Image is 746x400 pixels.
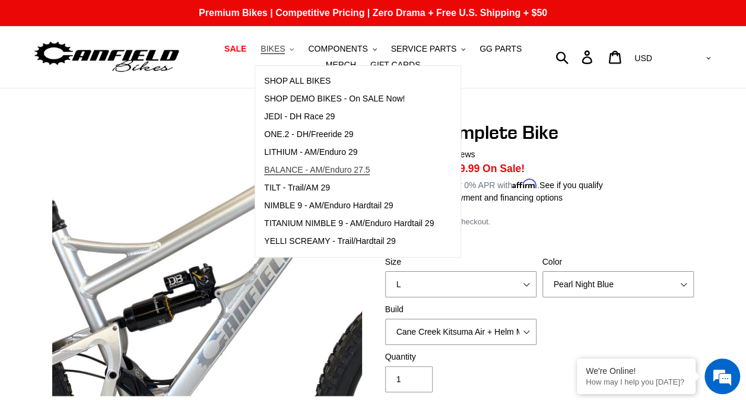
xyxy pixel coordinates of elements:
a: BALANCE - AM/Enduro 27.5 [255,161,443,179]
span: TILT - Trail/AM 29 [264,183,330,193]
a: SHOP DEMO BIKES - On SALE Now! [255,90,443,108]
button: SERVICE PARTS [385,41,471,57]
a: SALE [218,41,252,57]
span: LITHIUM - AM/Enduro 29 [264,147,357,157]
a: GG PARTS [474,41,528,57]
a: JEDI - DH Race 29 [255,108,443,126]
span: On Sale! [482,161,525,176]
a: GIFT CARDS [364,57,427,73]
span: SERVICE PARTS [391,44,456,54]
span: COMPONENTS [308,44,367,54]
span: TITANIUM NIMBLE 9 - AM/Enduro Hardtail 29 [264,218,434,228]
div: Minimize live chat window [195,6,223,34]
div: Chat with us now [80,66,217,82]
label: Color [542,256,694,268]
img: Canfield Bikes [33,39,181,76]
a: ONE.2 - DH/Freeride 29 [255,126,443,144]
a: MERCH [320,57,362,73]
span: Affirm [512,179,537,189]
div: We're Online! [586,366,687,376]
a: SHOP ALL BIKES [255,72,443,90]
label: Quantity [385,351,537,363]
a: LITHIUM - AM/Enduro 29 [255,144,443,161]
span: We're online! [69,123,164,243]
span: BALANCE - AM/Enduro 27.5 [264,165,370,175]
span: MERCH [326,60,356,70]
textarea: Type your message and hit 'Enter' [6,271,226,312]
a: NIMBLE 9 - AM/Enduro Hardtail 29 [255,197,443,215]
span: NIMBLE 9 - AM/Enduro Hardtail 29 [264,201,393,211]
a: See if you qualify - Learn more about Affirm Financing (opens in modal) [539,180,603,190]
a: TILT - Trail/AM 29 [255,179,443,197]
a: Learn more about payment and financing options [382,193,563,202]
span: SHOP ALL BIKES [264,76,331,86]
div: Navigation go back [13,65,31,83]
p: How may I help you today? [586,377,687,386]
button: COMPONENTS [302,41,382,57]
span: JEDI - DH Race 29 [264,112,335,122]
p: Starting at /mo or 0% APR with . [382,176,603,192]
div: calculated at checkout. [382,216,697,228]
label: Size [385,256,537,268]
h1: TILT - Complete Bike [382,121,697,144]
span: BIKES [261,44,285,54]
span: GIFT CARDS [370,60,421,70]
span: GG PARTS [480,44,522,54]
img: d_696896380_company_1647369064580_696896380 [38,59,68,89]
span: SALE [224,44,246,54]
span: ONE.2 - DH/Freeride 29 [264,129,353,139]
a: TITANIUM NIMBLE 9 - AM/Enduro Hardtail 29 [255,215,443,233]
span: SHOP DEMO BIKES - On SALE Now! [264,94,405,104]
a: YELLI SCREAMY - Trail/Hardtail 29 [255,233,443,250]
button: BIKES [255,41,300,57]
span: YELLI SCREAMY - Trail/Hardtail 29 [264,236,396,246]
label: Build [385,303,537,316]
